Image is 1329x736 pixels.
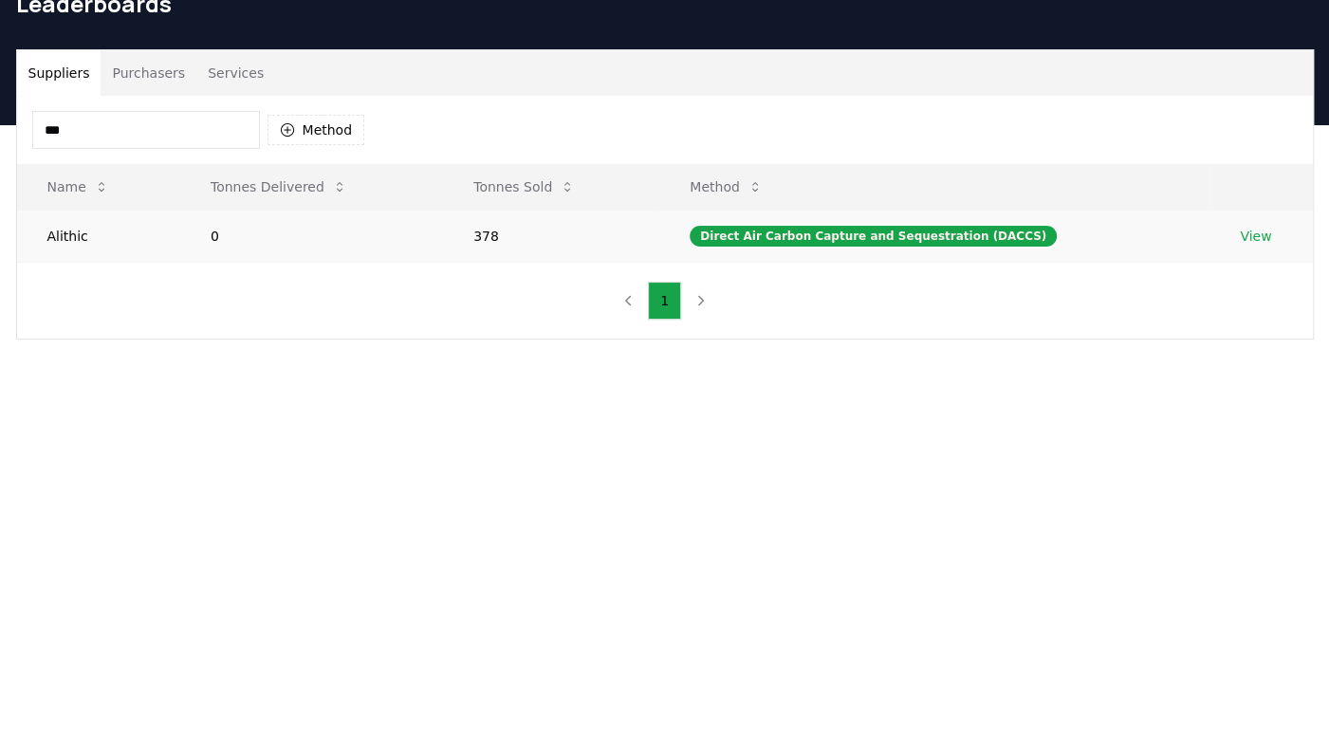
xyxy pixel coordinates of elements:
[443,210,659,262] td: 378
[101,50,196,96] button: Purchasers
[1240,227,1271,246] a: View
[17,50,102,96] button: Suppliers
[674,168,778,206] button: Method
[32,168,124,206] button: Name
[196,50,275,96] button: Services
[180,210,443,262] td: 0
[648,282,681,320] button: 1
[17,210,180,262] td: Alithic
[268,115,365,145] button: Method
[195,168,362,206] button: Tonnes Delivered
[690,226,1057,247] div: Direct Air Carbon Capture and Sequestration (DACCS)
[458,168,590,206] button: Tonnes Sold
